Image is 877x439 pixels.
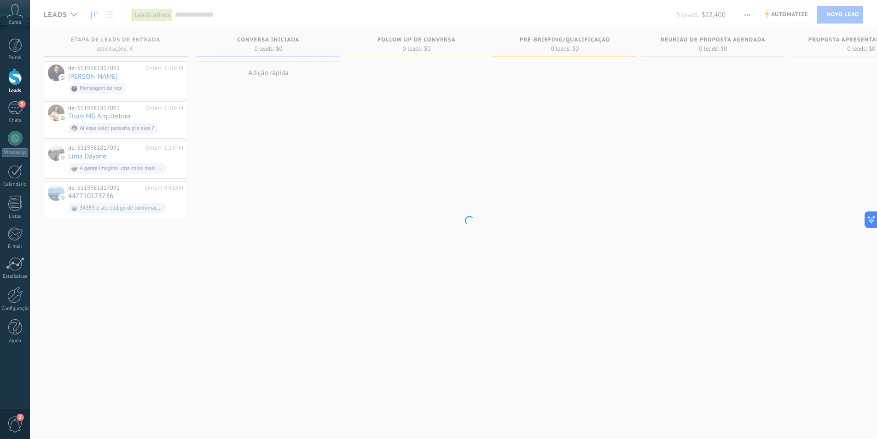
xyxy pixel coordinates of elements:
div: Calendário [2,181,29,187]
div: Painel [2,55,29,61]
div: Leads [2,88,29,94]
div: Listas [2,214,29,220]
div: Ajuda [2,338,29,344]
span: Conta [9,20,21,26]
div: Chats [2,117,29,123]
div: Configurações [2,306,29,312]
div: WhatsApp [2,148,28,157]
span: 5 [18,100,26,108]
span: 2 [17,414,24,421]
div: E-mail [2,244,29,250]
div: Estatísticas [2,274,29,280]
